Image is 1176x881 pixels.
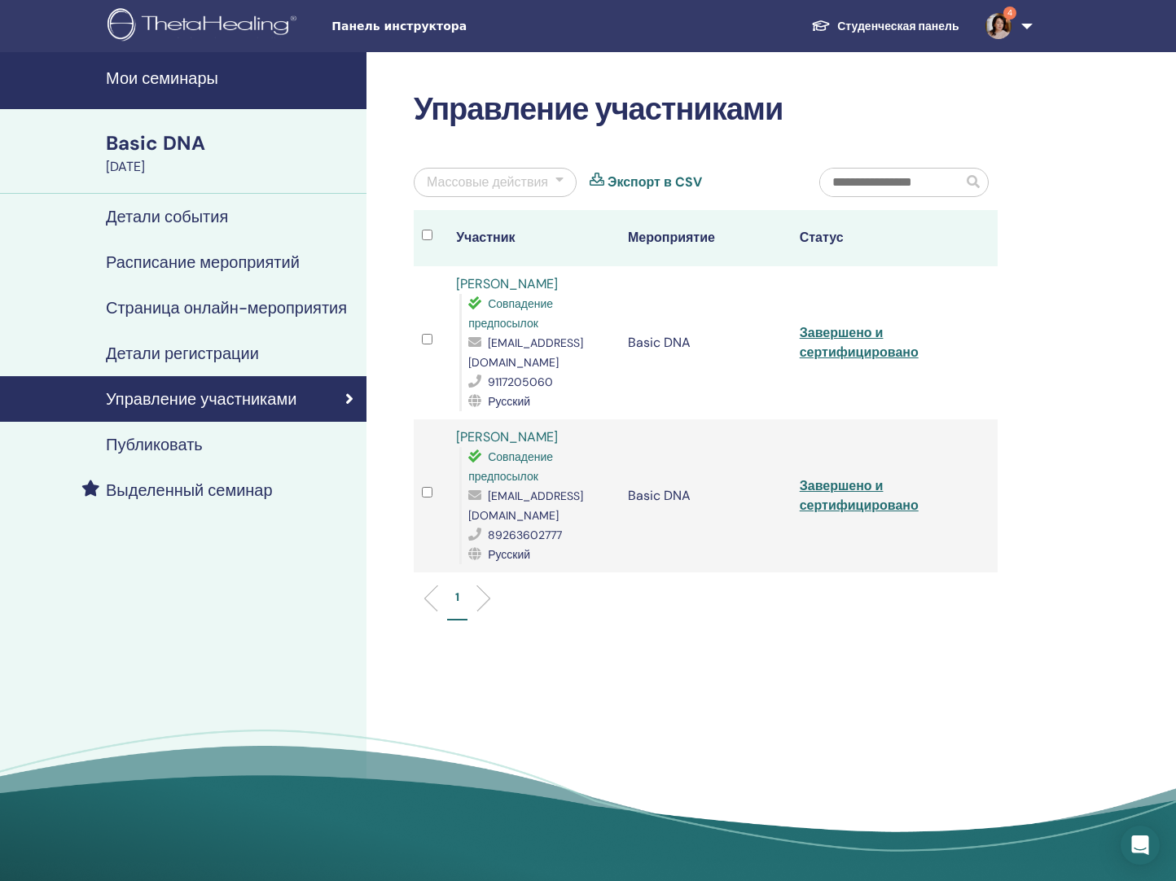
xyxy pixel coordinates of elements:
th: Участник [448,210,620,266]
th: Статус [792,210,963,266]
p: 1 [455,589,459,606]
a: Завершено и сертифицировано [800,477,919,514]
div: Массовые действия [427,173,548,192]
div: Open Intercom Messenger [1121,826,1160,865]
span: [EMAIL_ADDRESS][DOMAIN_NAME] [468,335,583,370]
h4: Публиковать [106,435,203,454]
a: Студенческая панель [798,11,972,42]
img: default.jpg [985,13,1011,39]
span: Совпадение предпосылок [468,296,553,331]
h4: Расписание мероприятий [106,252,300,272]
a: [PERSON_NAME] [456,428,558,445]
span: 9117205060 [488,375,553,389]
span: Русский [488,547,530,562]
div: Basic DNA [106,129,357,157]
td: Basic DNA [620,419,792,572]
h4: Детали регистрации [106,344,259,363]
span: [EMAIL_ADDRESS][DOMAIN_NAME] [468,489,583,523]
h4: Управление участниками [106,389,296,409]
h4: Детали события [106,207,228,226]
h4: Мои семинары [106,68,357,88]
h4: Страница онлайн-мероприятия [106,298,347,318]
td: Basic DNA [620,266,792,419]
a: Экспорт в CSV [608,173,702,192]
a: Завершено и сертифицировано [800,324,919,361]
h2: Управление участниками [414,91,998,129]
div: [DATE] [106,157,357,177]
img: logo.png [108,8,302,45]
span: 4 [1003,7,1016,20]
a: Basic DNA[DATE] [96,129,366,177]
span: Панель инструктора [331,18,576,35]
img: graduation-cap-white.svg [811,19,831,33]
span: Совпадение предпосылок [468,449,553,484]
th: Мероприятие [620,210,792,266]
a: [PERSON_NAME] [456,275,558,292]
span: Русский [488,394,530,409]
span: 89263602777 [488,528,562,542]
h4: Выделенный семинар [106,480,273,500]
